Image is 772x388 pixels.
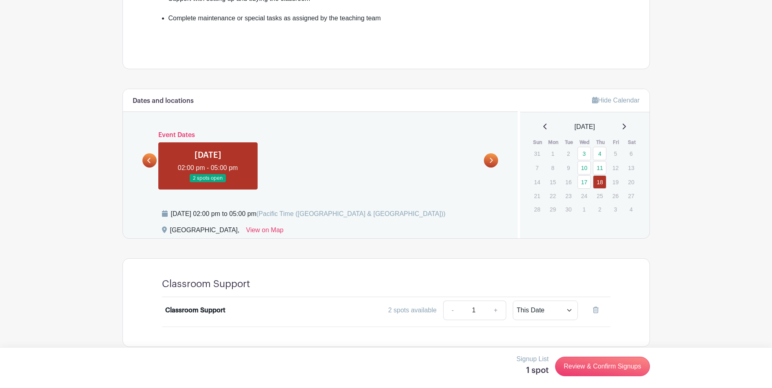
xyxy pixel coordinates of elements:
[624,161,638,174] p: 13
[577,175,591,189] a: 17
[577,203,591,216] p: 1
[530,138,546,146] th: Sun
[530,176,544,188] p: 14
[530,203,544,216] p: 28
[555,357,650,376] a: Review & Confirm Signups
[388,305,437,315] div: 2 spots available
[562,203,575,216] p: 30
[530,147,544,160] p: 31
[577,190,591,202] p: 24
[624,176,638,188] p: 20
[562,176,575,188] p: 16
[171,209,446,219] div: [DATE] 02:00 pm to 05:00 pm
[592,97,639,104] a: Hide Calendar
[546,161,560,174] p: 8
[609,203,622,216] p: 3
[530,190,544,202] p: 21
[133,97,194,105] h6: Dates and locations
[624,190,638,202] p: 27
[624,147,638,160] p: 6
[546,138,562,146] th: Mon
[157,131,484,139] h6: Event Dates
[546,203,560,216] p: 29
[577,147,591,160] a: 3
[246,225,284,238] a: View on Map
[593,147,606,160] a: 4
[609,147,622,160] p: 5
[561,138,577,146] th: Tue
[624,138,640,146] th: Sat
[443,301,462,320] a: -
[593,138,608,146] th: Thu
[577,138,593,146] th: Wed
[562,147,575,160] p: 2
[530,161,544,174] p: 7
[562,190,575,202] p: 23
[624,203,638,216] p: 4
[593,175,606,189] a: 18
[575,122,595,132] span: [DATE]
[609,176,622,188] p: 19
[562,161,575,174] p: 9
[162,278,250,290] h4: Classroom Support
[608,138,624,146] th: Fri
[593,161,606,174] a: 11
[577,161,591,174] a: 10
[165,305,225,315] div: Classroom Support
[256,210,446,217] span: (Pacific Time ([GEOGRAPHIC_DATA] & [GEOGRAPHIC_DATA]))
[546,147,560,160] p: 1
[516,366,549,375] h5: 1 spot
[593,190,606,202] p: 25
[486,301,506,320] a: +
[593,203,606,216] p: 2
[609,161,622,174] p: 12
[609,190,622,202] p: 26
[546,190,560,202] p: 22
[546,176,560,188] p: 15
[516,354,549,364] p: Signup List
[168,13,610,33] li: Complete maintenance or special tasks as assigned by the teaching team
[170,225,240,238] div: [GEOGRAPHIC_DATA],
